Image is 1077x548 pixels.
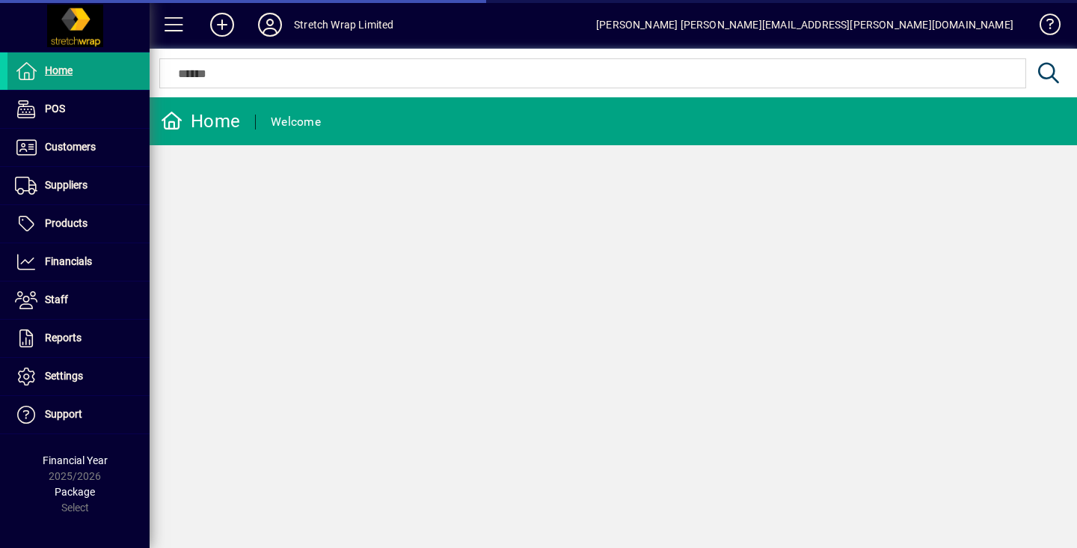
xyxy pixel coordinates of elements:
a: Customers [7,129,150,166]
a: Reports [7,320,150,357]
button: Add [198,11,246,38]
a: Products [7,205,150,243]
span: Settings [45,370,83,382]
span: Staff [45,293,68,305]
div: Welcome [271,110,321,134]
div: [PERSON_NAME] [PERSON_NAME][EMAIL_ADDRESS][PERSON_NAME][DOMAIN_NAME] [596,13,1013,37]
span: Support [45,408,82,420]
span: POS [45,103,65,115]
div: Stretch Wrap Limited [294,13,394,37]
a: Suppliers [7,167,150,204]
span: Package [55,486,95,498]
span: Suppliers [45,179,88,191]
button: Profile [246,11,294,38]
a: Financials [7,243,150,281]
span: Customers [45,141,96,153]
a: POS [7,91,150,128]
a: Support [7,396,150,433]
span: Financials [45,255,92,267]
span: Financial Year [43,454,108,466]
span: Home [45,64,73,76]
a: Knowledge Base [1028,3,1058,52]
span: Reports [45,332,82,344]
a: Staff [7,281,150,319]
a: Settings [7,358,150,395]
span: Products [45,217,88,229]
div: Home [161,109,240,133]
